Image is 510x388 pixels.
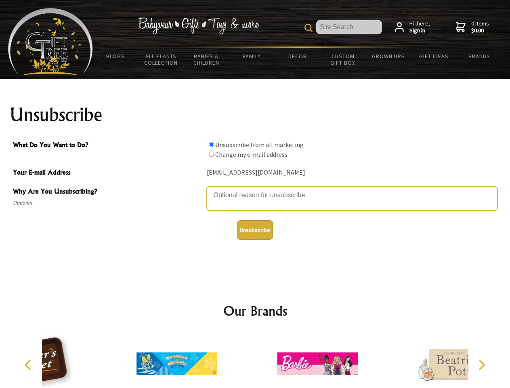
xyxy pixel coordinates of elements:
a: Family [229,48,275,65]
img: Babywear - Gifts - Toys & more [138,17,259,34]
span: Why Are You Unsubscribing? [13,186,203,198]
label: Unsubscribe from all marketing [215,141,304,149]
img: product search [304,24,313,32]
button: Previous [20,356,38,374]
h2: Our Brands [16,301,494,321]
span: Hi there, [409,20,430,34]
img: Babyware - Gifts - Toys and more... [8,8,93,75]
span: Optional [13,198,203,208]
a: BLOGS [93,48,139,65]
label: Change my e-mail address [215,150,288,158]
a: Decor [275,48,320,65]
input: What Do You Want to Do? [209,152,214,157]
span: What Do You Want to Do? [13,140,203,152]
a: Brands [457,48,502,65]
a: 0 items$0.00 [456,20,489,34]
a: Hi there,Sign in [395,20,430,34]
span: 0 items [471,20,489,34]
span: Your E-mail Address [13,167,203,179]
div: [EMAIL_ADDRESS][DOMAIN_NAME] [207,167,497,179]
button: Next [472,356,490,374]
a: All Plants Collection [139,48,184,71]
strong: Sign in [409,27,430,34]
button: Unsubscribe [237,220,273,240]
input: Site Search [316,20,382,34]
a: Babies & Children [184,48,229,71]
a: Grown Ups [365,48,411,65]
a: Custom Gift Box [320,48,366,71]
a: Gift Ideas [411,48,457,65]
h1: Unsubscribe [10,105,501,124]
input: What Do You Want to Do? [209,142,214,147]
textarea: Why Are You Unsubscribing? [207,186,497,211]
strong: $0.00 [471,27,489,34]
